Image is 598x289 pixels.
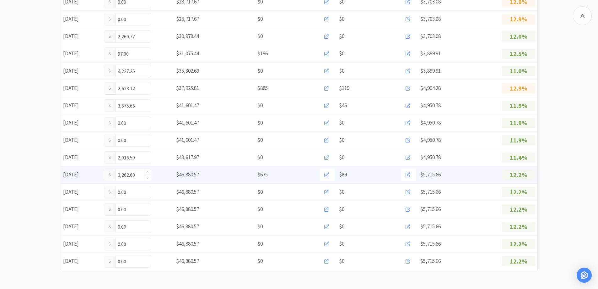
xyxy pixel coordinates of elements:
[257,119,263,127] span: $0
[502,31,535,42] p: 12.0%
[144,175,151,181] span: Decrease Value
[61,116,102,129] div: [DATE]
[420,136,441,143] span: $4,950.78
[61,99,102,112] div: [DATE]
[339,101,347,110] span: $46
[420,240,441,247] span: $5,715.66
[420,67,441,74] span: $3,899.91
[61,220,102,233] div: [DATE]
[339,84,349,92] span: $119
[257,240,263,248] span: $0
[502,153,535,163] p: 11.4%
[176,154,199,161] span: $43,617.97
[61,30,102,43] div: [DATE]
[61,237,102,250] div: [DATE]
[339,240,344,248] span: $0
[502,49,535,59] p: 12.5%
[257,67,263,75] span: $0
[420,154,441,161] span: $4,950.78
[420,206,441,213] span: $5,715.66
[61,168,102,181] div: [DATE]
[257,136,263,144] span: $0
[339,222,344,231] span: $0
[420,223,441,230] span: $5,715.66
[144,169,151,175] span: Increase Value
[502,83,535,93] p: 12.9%
[420,119,441,126] span: $4,950.78
[61,64,102,77] div: [DATE]
[339,15,344,23] span: $0
[176,102,199,109] span: $41,601.47
[176,33,199,40] span: $30,978.44
[176,206,199,213] span: $46,880.57
[420,15,441,22] span: $3,703.08
[257,257,263,265] span: $0
[61,186,102,198] div: [DATE]
[420,188,441,195] span: $5,715.66
[502,187,535,197] p: 12.2%
[176,136,199,143] span: $41,601.47
[176,188,199,195] span: $46,880.57
[502,14,535,24] p: 12.9%
[146,177,148,179] i: icon: down
[61,134,102,147] div: [DATE]
[257,188,263,196] span: $0
[502,66,535,76] p: 11.0%
[577,268,592,283] div: Open Intercom Messenger
[502,239,535,249] p: 12.2%
[257,205,263,214] span: $0
[420,50,441,57] span: $3,899.91
[420,171,441,178] span: $5,715.66
[61,255,102,268] div: [DATE]
[176,67,199,74] span: $35,302.69
[502,222,535,232] p: 12.2%
[176,240,199,247] span: $46,880.57
[420,85,441,92] span: $4,904.28
[502,204,535,214] p: 12.2%
[502,170,535,180] p: 12.2%
[339,136,344,144] span: $0
[61,13,102,25] div: [DATE]
[502,118,535,128] p: 11.9%
[176,171,199,178] span: $46,880.57
[257,15,263,23] span: $0
[339,205,344,214] span: $0
[257,153,263,162] span: $0
[176,258,199,264] span: $46,880.57
[176,223,199,230] span: $46,880.57
[339,170,347,179] span: $89
[339,188,344,196] span: $0
[339,32,344,41] span: $0
[176,15,199,22] span: $28,717.67
[257,49,268,58] span: $196
[339,153,344,162] span: $0
[257,84,268,92] span: $885
[420,258,441,264] span: $5,715.66
[502,101,535,111] p: 11.9%
[339,67,344,75] span: $0
[257,170,268,179] span: $675
[176,119,199,126] span: $41,601.47
[257,222,263,231] span: $0
[61,203,102,216] div: [DATE]
[176,85,199,92] span: $37,925.81
[420,102,441,109] span: $4,950.78
[339,49,344,58] span: $0
[257,32,263,41] span: $0
[502,256,535,266] p: 12.2%
[420,33,441,40] span: $3,703.08
[146,171,148,173] i: icon: up
[61,151,102,164] div: [DATE]
[176,50,199,57] span: $31,075.44
[502,135,535,145] p: 11.9%
[257,101,263,110] span: $0
[61,47,102,60] div: [DATE]
[339,257,344,265] span: $0
[339,119,344,127] span: $0
[61,82,102,95] div: [DATE]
